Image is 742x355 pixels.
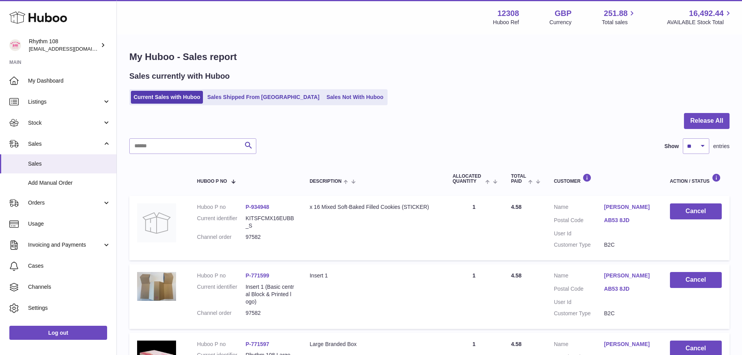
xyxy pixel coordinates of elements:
[604,241,654,249] dd: B2C
[604,217,654,224] a: AB53 8JD
[554,173,654,184] div: Customer
[604,272,654,279] a: [PERSON_NAME]
[245,309,294,317] dd: 97582
[245,204,269,210] a: P-934948
[28,179,111,187] span: Add Manual Order
[28,140,102,148] span: Sales
[28,119,102,127] span: Stock
[604,285,654,293] a: AB53 8JD
[204,91,322,104] a: Sales Shipped From [GEOGRAPHIC_DATA]
[29,46,115,52] span: [EMAIL_ADDRESS][DOMAIN_NAME]
[664,143,679,150] label: Show
[554,230,604,237] dt: User Id
[28,160,111,168] span: Sales
[453,174,483,184] span: ALLOCATED Quantity
[197,309,246,317] dt: Channel order
[28,220,111,228] span: Usage
[129,71,230,81] h2: Sales currently with Huboo
[197,203,246,211] dt: Huboo P no
[324,91,386,104] a: Sales Not With Huboo
[28,199,102,207] span: Orders
[604,310,654,317] dd: B2C
[713,143,730,150] span: entries
[310,179,342,184] span: Description
[554,341,604,350] dt: Name
[554,272,604,281] dt: Name
[554,241,604,249] dt: Customer Type
[554,285,604,295] dt: Postal Code
[604,203,654,211] a: [PERSON_NAME]
[511,204,522,210] span: 4.58
[684,113,730,129] button: Release All
[497,8,519,19] strong: 12308
[310,341,437,348] div: Large Branded Box
[667,8,733,26] a: 16,492.44 AVAILABLE Stock Total
[28,241,102,249] span: Invoicing and Payments
[129,51,730,63] h1: My Huboo - Sales report
[667,19,733,26] span: AVAILABLE Stock Total
[602,8,636,26] a: 251.88 Total sales
[197,272,246,279] dt: Huboo P no
[9,326,107,340] a: Log out
[670,203,722,219] button: Cancel
[245,215,294,230] dd: KITSFCMX16EUBB_S
[29,38,99,53] div: Rhythm 108
[28,262,111,270] span: Cases
[555,8,571,19] strong: GBP
[604,341,654,348] a: [PERSON_NAME]
[310,203,437,211] div: x 16 Mixed Soft-Baked Filled Cookies (STICKER)
[28,283,111,291] span: Channels
[445,196,503,260] td: 1
[310,272,437,279] div: Insert 1
[197,215,246,230] dt: Current identifier
[511,341,522,347] span: 4.58
[670,173,722,184] div: Action / Status
[493,19,519,26] div: Huboo Ref
[670,272,722,288] button: Cancel
[554,310,604,317] dt: Customer Type
[554,217,604,226] dt: Postal Code
[137,203,176,242] img: no-photo.jpg
[28,77,111,85] span: My Dashboard
[511,272,522,279] span: 4.58
[445,264,503,329] td: 1
[28,304,111,312] span: Settings
[602,19,636,26] span: Total sales
[197,341,246,348] dt: Huboo P no
[137,272,176,301] img: 123081684745102.JPG
[197,233,246,241] dt: Channel order
[550,19,572,26] div: Currency
[245,272,269,279] a: P-771599
[604,8,627,19] span: 251.88
[554,203,604,213] dt: Name
[197,283,246,306] dt: Current identifier
[689,8,724,19] span: 16,492.44
[554,298,604,306] dt: User Id
[245,283,294,306] dd: Insert 1 (Basic central Block & Printed logo)
[28,98,102,106] span: Listings
[245,233,294,241] dd: 97582
[197,179,227,184] span: Huboo P no
[245,341,269,347] a: P-771597
[131,91,203,104] a: Current Sales with Huboo
[9,39,21,51] img: internalAdmin-12308@internal.huboo.com
[511,174,526,184] span: Total paid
